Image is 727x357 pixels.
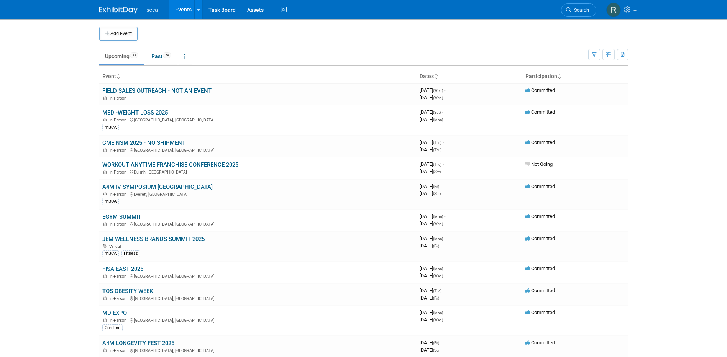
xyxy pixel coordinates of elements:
span: (Thu) [433,162,441,167]
span: - [440,183,441,189]
span: [DATE] [420,288,444,293]
a: Past59 [146,49,177,64]
span: (Thu) [433,148,441,152]
img: In-Person Event [103,222,107,226]
span: - [440,340,441,346]
span: [DATE] [420,183,441,189]
a: Sort by Start Date [434,73,438,79]
img: In-Person Event [103,192,107,196]
span: (Mon) [433,267,443,271]
div: [GEOGRAPHIC_DATA], [GEOGRAPHIC_DATA] [102,317,414,323]
a: MD EXPO [102,310,127,316]
span: [DATE] [420,221,443,226]
span: - [443,161,444,167]
img: ExhibitDay [99,7,138,14]
span: (Tue) [433,289,441,293]
span: [DATE] [420,169,441,174]
span: [DATE] [420,109,443,115]
span: - [443,139,444,145]
span: - [444,265,445,271]
span: [DATE] [420,273,443,278]
span: [DATE] [420,147,441,152]
span: - [444,236,445,241]
div: [GEOGRAPHIC_DATA], [GEOGRAPHIC_DATA] [102,221,414,227]
img: In-Person Event [103,348,107,352]
div: Coreline [102,324,123,331]
span: [DATE] [420,87,445,93]
a: Sort by Event Name [116,73,120,79]
img: In-Person Event [103,296,107,300]
span: [DATE] [420,139,444,145]
span: [DATE] [420,310,445,315]
span: Not Going [525,161,553,167]
span: (Fri) [433,244,439,248]
div: mBCA [102,250,119,257]
span: In-Person [109,274,129,279]
span: [DATE] [420,347,441,353]
div: [GEOGRAPHIC_DATA], [GEOGRAPHIC_DATA] [102,347,414,353]
span: Committed [525,139,555,145]
button: Add Event [99,27,138,41]
span: (Sun) [433,348,441,352]
span: 59 [163,52,171,58]
span: [DATE] [420,317,443,323]
span: [DATE] [420,295,439,301]
a: FIELD SALES OUTREACH - NOT AN EVENT [102,87,212,94]
a: Sort by Participation Type [557,73,561,79]
a: JEM WELLNESS BRANDS SUMMIT 2025 [102,236,205,242]
img: In-Person Event [103,96,107,100]
span: [DATE] [420,236,445,241]
a: WORKOUT ANYTIME FRANCHISE CONFERENCE 2025 [102,161,238,168]
div: Everett, [GEOGRAPHIC_DATA] [102,191,414,197]
span: (Fri) [433,185,439,189]
a: Upcoming33 [99,49,144,64]
span: Committed [525,87,555,93]
span: [DATE] [420,265,445,271]
span: (Tue) [433,141,441,145]
div: [GEOGRAPHIC_DATA], [GEOGRAPHIC_DATA] [102,116,414,123]
span: 33 [130,52,138,58]
div: mBCA [102,124,119,131]
span: [DATE] [420,213,445,219]
span: In-Person [109,170,129,175]
img: Virtual Event [103,244,107,248]
span: Committed [525,310,555,315]
span: In-Person [109,296,129,301]
span: Committed [525,213,555,219]
th: Dates [417,70,522,83]
div: Fitness [121,250,140,257]
span: seca [147,7,158,13]
span: Committed [525,265,555,271]
span: (Mon) [433,215,443,219]
img: In-Person Event [103,274,107,278]
span: - [444,87,445,93]
a: Search [561,3,596,17]
span: (Wed) [433,274,443,278]
span: (Wed) [433,96,443,100]
a: EGYM SUMMIT [102,213,141,220]
div: mBCA [102,198,119,205]
span: - [444,310,445,315]
span: In-Person [109,222,129,227]
div: [GEOGRAPHIC_DATA], [GEOGRAPHIC_DATA] [102,273,414,279]
span: Committed [525,109,555,115]
span: In-Person [109,192,129,197]
span: (Wed) [433,318,443,322]
span: Search [571,7,589,13]
span: - [444,213,445,219]
span: [DATE] [420,95,443,100]
span: (Sat) [433,110,441,115]
span: (Mon) [433,237,443,241]
span: [DATE] [420,190,441,196]
span: (Wed) [433,222,443,226]
img: In-Person Event [103,318,107,322]
span: (Sat) [433,170,441,174]
span: Virtual [109,244,123,249]
span: Committed [525,288,555,293]
span: (Sat) [433,192,441,196]
img: In-Person Event [103,148,107,152]
a: FISA EAST 2025 [102,265,143,272]
span: (Wed) [433,88,443,93]
img: Rachel Jordan [606,3,621,17]
span: In-Person [109,318,129,323]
